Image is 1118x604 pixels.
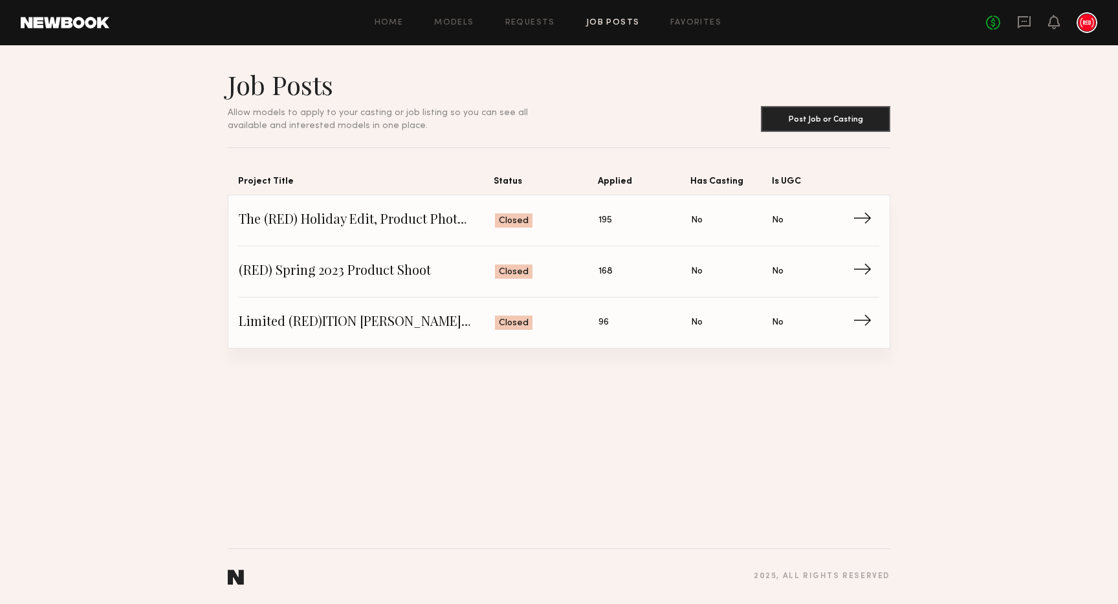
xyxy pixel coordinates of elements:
[499,317,529,330] span: Closed
[434,19,474,27] a: Models
[239,246,879,297] a: (RED) Spring 2023 Product ShootClosed168NoNo→
[598,213,612,228] span: 195
[239,262,495,281] span: (RED) Spring 2023 Product Shoot
[239,297,879,348] a: Limited (RED)ITION [PERSON_NAME] Scarf Content CaptureClosed96NoNo→
[691,316,703,330] span: No
[239,211,495,230] span: The (RED) Holiday Edit, Product Photoshoot
[228,69,559,101] h1: Job Posts
[772,264,784,279] span: No
[772,213,784,228] span: No
[586,19,640,27] a: Job Posts
[690,174,772,195] span: Has Casting
[853,211,879,230] span: →
[691,264,703,279] span: No
[238,174,494,195] span: Project Title
[853,262,879,281] span: →
[505,19,555,27] a: Requests
[761,106,890,132] button: Post Job or Casting
[754,572,890,581] div: 2025 , all rights reserved
[499,215,529,228] span: Closed
[598,174,690,195] span: Applied
[499,266,529,279] span: Closed
[670,19,721,27] a: Favorites
[772,316,784,330] span: No
[598,316,609,330] span: 96
[239,195,879,246] a: The (RED) Holiday Edit, Product PhotoshootClosed195NoNo→
[239,313,495,332] span: Limited (RED)ITION [PERSON_NAME] Scarf Content Capture
[494,174,598,195] span: Status
[598,264,613,279] span: 168
[853,313,879,332] span: →
[772,174,853,195] span: Is UGC
[375,19,404,27] a: Home
[691,213,703,228] span: No
[228,109,528,130] span: Allow models to apply to your casting or job listing so you can see all available and interested ...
